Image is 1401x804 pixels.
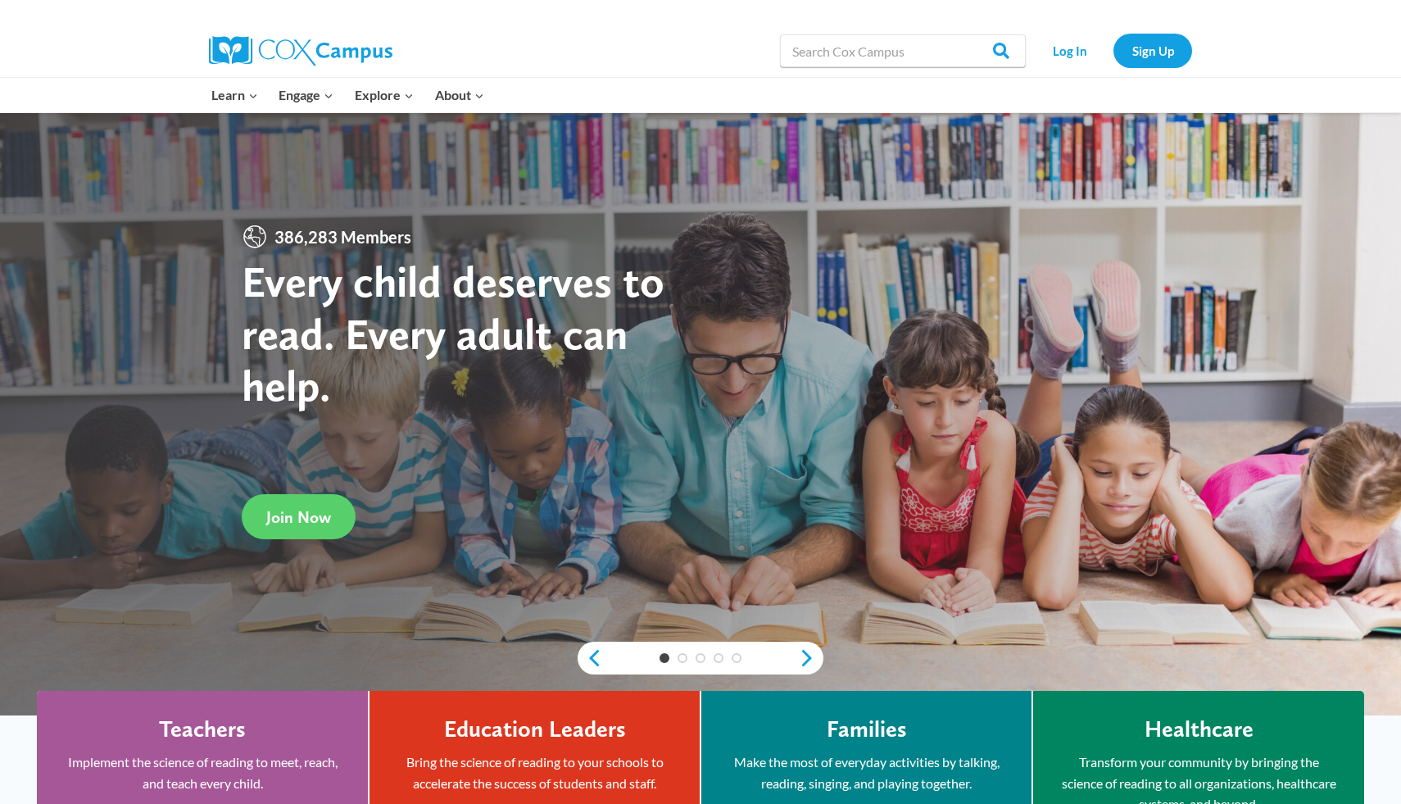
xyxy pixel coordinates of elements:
[394,752,675,793] p: Bring the science of reading to your schools to accelerate the success of students and staff.
[726,752,1007,793] p: Make the most of everyday activities by talking, reading, singing, and playing together.
[201,78,494,112] nav: Primary Navigation
[268,224,418,250] span: 386,283 Members
[780,34,1026,67] input: Search Cox Campus
[266,507,331,527] span: Join Now
[1034,34,1105,67] a: Log In
[678,653,687,663] a: 2
[209,36,392,66] img: Cox Campus
[1113,34,1192,67] a: Sign Up
[279,84,333,106] span: Engage
[578,642,823,675] div: content slider buttons
[827,715,907,743] h4: Families
[242,494,356,539] a: Join Now
[696,653,705,663] a: 3
[578,648,602,668] a: previous
[732,653,741,663] a: 5
[211,84,258,106] span: Learn
[1145,715,1254,743] h4: Healthcare
[799,648,823,668] a: next
[61,752,343,793] p: Implement the science of reading to meet, reach, and teach every child.
[355,84,414,106] span: Explore
[714,653,723,663] a: 4
[660,653,669,663] a: 1
[444,715,626,743] h4: Education Leaders
[159,715,246,743] h4: Teachers
[1034,34,1192,67] nav: Secondary Navigation
[242,255,664,411] strong: Every child deserves to read. Every adult can help.
[435,84,484,106] span: About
